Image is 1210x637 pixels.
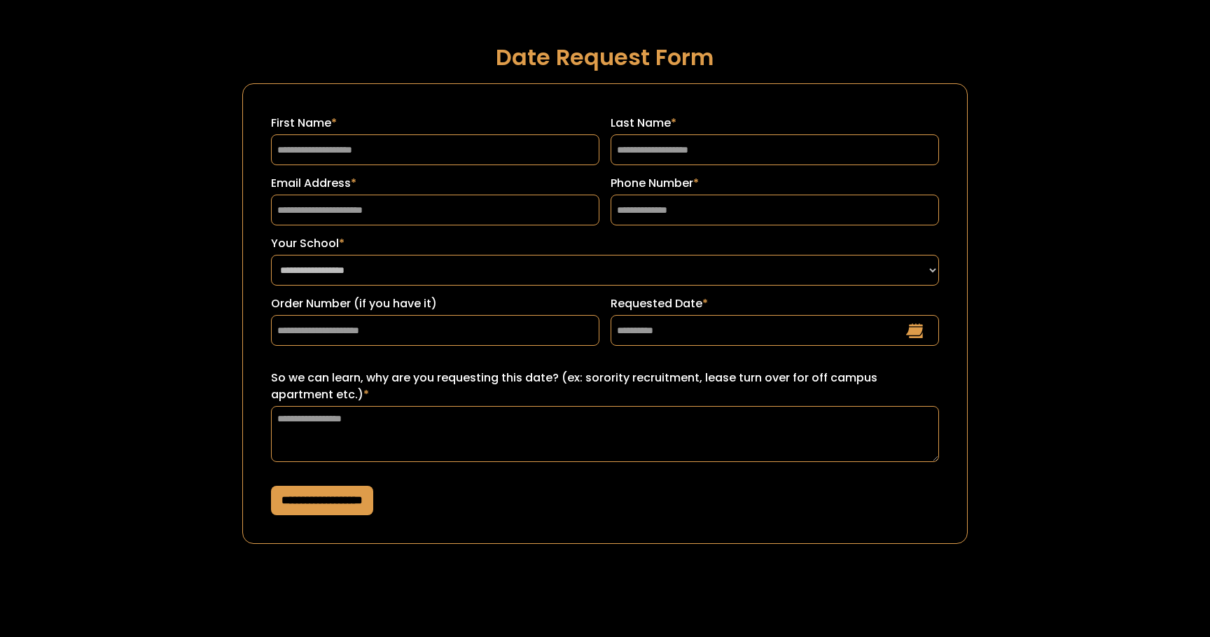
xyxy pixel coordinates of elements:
[242,83,968,544] form: Request a Date Form
[611,175,939,192] label: Phone Number
[271,370,940,403] label: So we can learn, why are you requesting this date? (ex: sorority recruitment, lease turn over for...
[271,295,599,312] label: Order Number (if you have it)
[611,295,939,312] label: Requested Date
[242,45,968,69] h1: Date Request Form
[611,115,939,132] label: Last Name
[271,235,940,252] label: Your School
[271,115,599,132] label: First Name
[271,175,599,192] label: Email Address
